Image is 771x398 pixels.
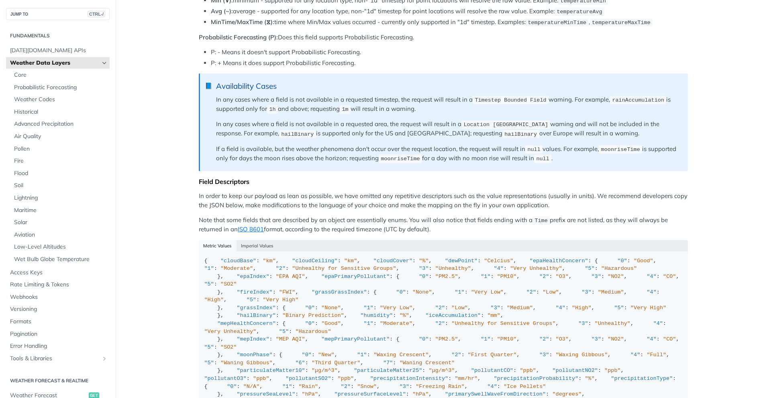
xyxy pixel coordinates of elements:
button: Hide subpages for Weather Data Layers [101,60,108,66]
span: "Ice Pellets" [504,384,546,390]
span: Solar [14,218,108,227]
span: "NO2" [608,336,624,342]
span: "3" [578,320,588,327]
span: 📘 [205,82,212,91]
span: "Hazardous" [601,265,637,271]
span: "3" [491,305,500,311]
span: "High" [572,305,592,311]
div: Field Descriptors [199,178,688,186]
span: "Medium" [598,289,624,295]
a: Solar [10,216,110,229]
span: "Snow" [357,384,377,390]
span: "1" [204,265,214,271]
span: "Unhealthy" [595,320,630,327]
span: "3" [592,336,601,342]
a: Flood [10,167,110,180]
span: Flood [14,169,108,178]
span: "4" [494,265,504,271]
span: "km" [344,258,357,264]
span: moonriseTime [381,156,420,162]
span: "1" [282,384,292,390]
a: Weather Codes [10,94,110,106]
span: "Waning Crescent" [400,360,455,366]
span: "grassIndex" [237,305,276,311]
span: "Very Low" [471,289,504,295]
span: "ppb" [604,367,621,374]
span: "μg/m^3" [312,367,338,374]
span: Air Quality [14,133,108,141]
span: "Hazardous" [295,329,331,335]
span: "%" [585,376,595,382]
span: "Low" [451,305,468,311]
span: "%" [419,258,428,264]
span: "Very High" [263,297,298,303]
span: "Freezing Rain" [416,384,465,390]
span: "mm" [487,312,500,318]
span: "2" [435,305,445,311]
span: "EPA AQI" [276,273,305,280]
span: Lightning [14,194,108,202]
span: "Low" [543,289,559,295]
a: Weather Data LayersHide subpages for Weather Data Layers [6,57,110,69]
span: Fire [14,157,108,165]
span: "CO" [663,273,676,280]
a: Versioning [6,303,110,315]
span: "Third Quarter" [312,360,361,366]
span: "precipitationIntensity" [370,376,448,382]
span: "4" [647,336,657,342]
span: moonriseTime [601,147,640,153]
span: "Unhealthy for Sensitive Groups" [451,320,555,327]
span: "pollutantSO2" [286,376,331,382]
span: Core [14,71,108,79]
span: 1m [342,106,348,112]
span: "pollutantNO2" [552,367,598,374]
span: Location [GEOGRAPHIC_DATA] [463,122,548,128]
a: Maritime [10,204,110,216]
a: Wet Bulb Globe Temperature [10,253,110,265]
span: "1" [364,305,373,311]
span: "Very Unhealthy" [510,265,562,271]
a: Pagination [6,328,110,340]
span: "N/A" [243,384,260,390]
a: Historical [10,106,110,118]
span: Rate Limiting & Tokens [10,281,108,289]
span: "CO" [663,336,676,342]
span: "Full" [647,352,667,358]
span: "5" [204,281,214,287]
span: temperatureMinTime [528,20,586,26]
span: temperatureAvg [557,9,602,15]
span: "Waxing Crescent" [373,352,429,358]
span: "0" [227,384,237,390]
span: "2" [451,352,461,358]
span: "1" [364,320,373,327]
span: "1" [481,273,490,280]
span: temperatureMaxTime [592,20,651,26]
a: Formats [6,316,110,328]
span: "fireIndex" [237,289,273,295]
span: "0" [305,320,315,327]
span: "hPa" [412,391,429,397]
strong: Probabilstic Forecasting (P): [199,33,278,41]
span: "pressureSeaLevel" [237,391,296,397]
a: Low-Level Altitudes [10,241,110,253]
p: Note that some fields that are described by an object are essentially enums. You will also notice... [199,216,688,234]
span: Soil [14,182,108,190]
span: "0" [305,305,315,311]
li: P: + Means it does support Probabilistic Forecasting. [211,59,688,68]
span: "None" [321,305,341,311]
span: "4" [487,384,497,390]
span: "0" [419,336,428,342]
span: "Celcius" [484,258,513,264]
button: Imperial Values [237,240,278,251]
span: "moonPhase" [237,352,273,358]
span: Time [534,218,547,224]
span: Error Handling [10,342,108,350]
span: Timestep Bounded Field [475,97,546,103]
span: Access Keys [10,269,108,277]
span: "New" [318,352,335,358]
span: "PM2.5" [435,273,458,280]
span: "precipitationProbability" [494,376,579,382]
span: "dewPoint" [445,258,477,264]
p: In any cases where a field is not available in a requested area, the request will result in a war... [216,120,680,139]
a: [DATE][DOMAIN_NAME] APIs [6,45,110,57]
